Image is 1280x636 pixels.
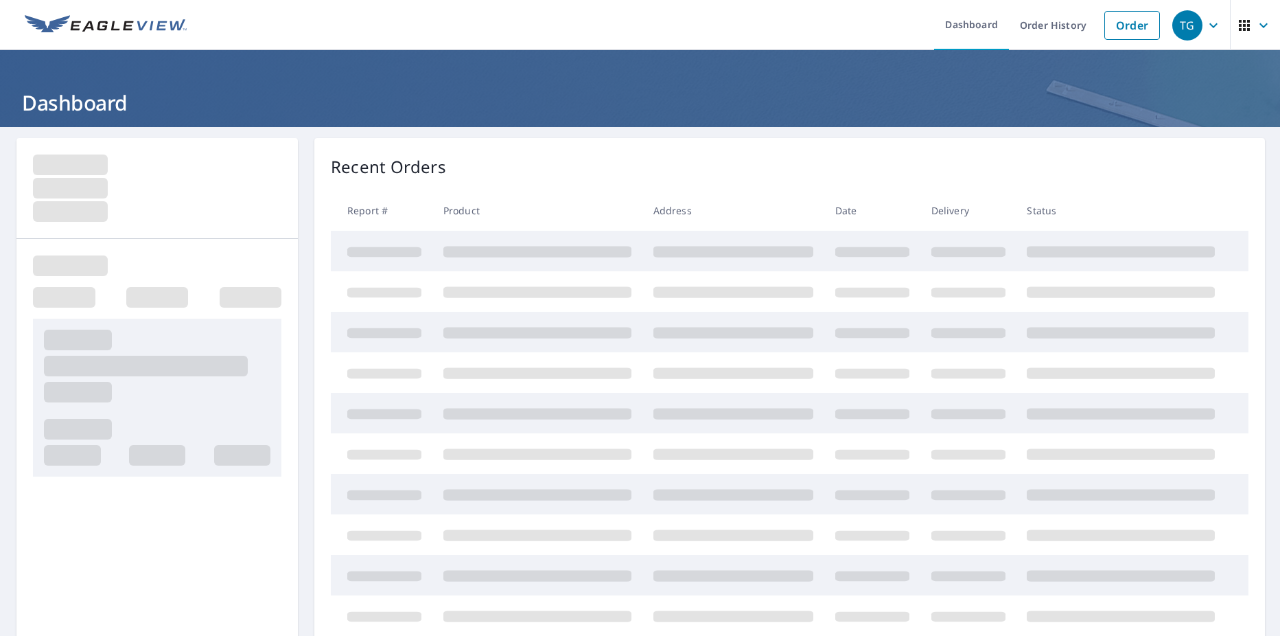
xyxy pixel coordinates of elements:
a: Order [1104,11,1160,40]
div: TG [1172,10,1202,41]
th: Status [1016,190,1226,231]
th: Delivery [920,190,1016,231]
th: Address [642,190,824,231]
th: Date [824,190,920,231]
h1: Dashboard [16,89,1264,117]
th: Report # [331,190,432,231]
p: Recent Orders [331,155,446,179]
th: Product [432,190,642,231]
img: EV Logo [25,15,187,36]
